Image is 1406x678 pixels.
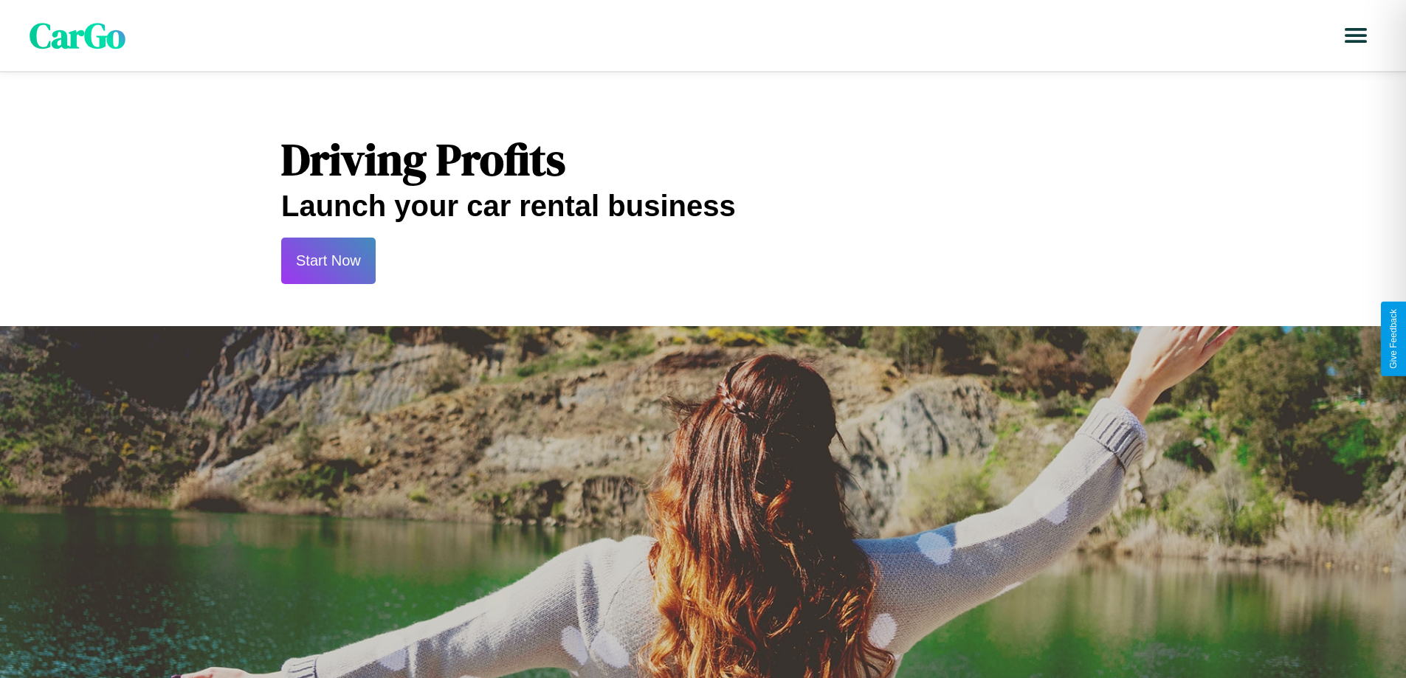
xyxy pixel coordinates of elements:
button: Open menu [1335,15,1376,56]
h1: Driving Profits [281,129,1125,190]
button: Start Now [281,238,376,284]
div: Give Feedback [1388,309,1399,369]
h2: Launch your car rental business [281,190,1125,223]
span: CarGo [30,11,125,60]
